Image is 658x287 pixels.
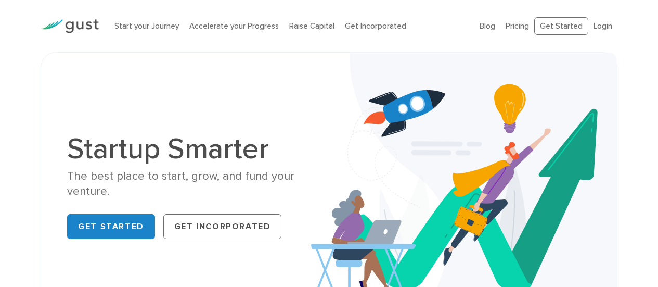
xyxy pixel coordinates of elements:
a: Start your Journey [114,21,179,31]
a: Accelerate your Progress [189,21,279,31]
img: Gust Logo [41,19,99,33]
a: Pricing [506,21,529,31]
a: Blog [480,21,495,31]
a: Get Incorporated [163,214,282,239]
a: Login [594,21,612,31]
a: Raise Capital [289,21,334,31]
a: Get Incorporated [345,21,406,31]
a: Get Started [534,17,588,35]
h1: Startup Smarter [67,134,321,164]
div: The best place to start, grow, and fund your venture. [67,169,321,199]
a: Get Started [67,214,155,239]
